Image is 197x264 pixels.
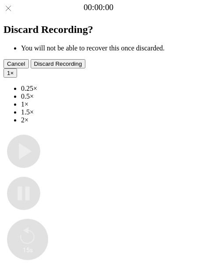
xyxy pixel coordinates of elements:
a: 00:00:00 [84,3,113,12]
li: You will not be able to recover this once discarded. [21,44,193,52]
button: 1× [4,68,17,78]
button: Cancel [4,59,29,68]
li: 2× [21,116,193,124]
li: 0.5× [21,93,193,100]
span: 1 [7,70,10,76]
h2: Discard Recording? [4,24,193,36]
button: Discard Recording [31,59,86,68]
li: 0.25× [21,85,193,93]
li: 1× [21,100,193,108]
li: 1.5× [21,108,193,116]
